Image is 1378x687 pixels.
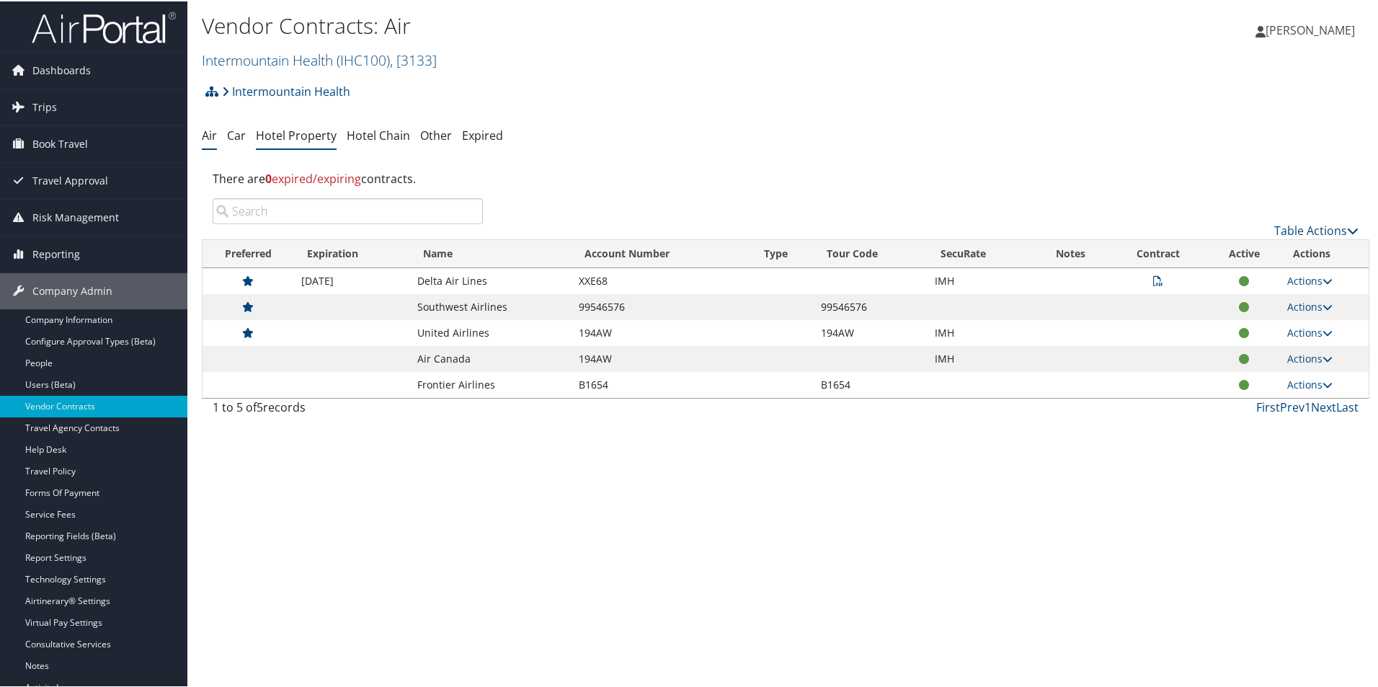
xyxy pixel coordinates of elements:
th: Account Number: activate to sort column ascending [572,239,752,267]
span: , [ 3133 ] [390,49,437,68]
span: Risk Management [32,198,119,234]
a: Air [202,126,217,142]
a: Prev [1280,398,1304,414]
th: Tour Code: activate to sort column ascending [814,239,928,267]
span: Company Admin [32,272,112,308]
a: 1 [1304,398,1311,414]
a: [PERSON_NAME] [1255,7,1369,50]
h1: Vendor Contracts: Air [202,9,980,40]
td: B1654 [572,371,752,396]
td: IMH [928,319,1033,345]
a: Actions [1287,376,1333,390]
a: Actions [1287,324,1333,338]
strong: 0 [265,169,272,185]
th: SecuRate: activate to sort column ascending [928,239,1033,267]
span: Book Travel [32,125,88,161]
td: B1654 [814,371,928,396]
td: 194AW [814,319,928,345]
td: 99546576 [814,293,928,319]
td: Southwest Airlines [410,293,571,319]
a: Next [1311,398,1336,414]
span: Reporting [32,235,80,271]
a: Expired [462,126,503,142]
span: Trips [32,88,57,124]
td: 194AW [572,319,752,345]
span: Travel Approval [32,161,108,198]
td: XXE68 [572,267,752,293]
img: airportal-logo.png [32,9,176,43]
div: There are contracts. [202,158,1369,197]
a: Actions [1287,350,1333,364]
a: Car [227,126,246,142]
a: Hotel Chain [347,126,410,142]
a: Actions [1287,272,1333,286]
a: First [1256,398,1280,414]
span: Dashboards [32,51,91,87]
th: Name: activate to sort column ascending [410,239,571,267]
a: Last [1336,398,1359,414]
a: Other [420,126,452,142]
td: [DATE] [294,267,411,293]
td: Frontier Airlines [410,371,571,396]
a: Intermountain Health [202,49,437,68]
a: Actions [1287,298,1333,312]
span: ( IHC100 ) [337,49,390,68]
th: Type: activate to sort column ascending [751,239,814,267]
td: IMH [928,267,1033,293]
a: Table Actions [1274,221,1359,237]
div: 1 to 5 of records [213,397,483,422]
input: Search [213,197,483,223]
td: Air Canada [410,345,571,371]
span: [PERSON_NAME] [1266,21,1355,37]
td: 99546576 [572,293,752,319]
th: Expiration: activate to sort column ascending [294,239,411,267]
span: expired/expiring [265,169,361,185]
th: Actions [1280,239,1369,267]
th: Notes: activate to sort column ascending [1033,239,1108,267]
td: United Airlines [410,319,571,345]
a: Hotel Property [256,126,337,142]
td: Delta Air Lines [410,267,571,293]
td: 194AW [572,345,752,371]
th: Preferred: activate to sort column ascending [203,239,294,267]
td: IMH [928,345,1033,371]
span: 5 [257,398,263,414]
th: Active: activate to sort column ascending [1209,239,1280,267]
a: Intermountain Health [222,76,350,105]
th: Contract: activate to sort column ascending [1107,239,1208,267]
